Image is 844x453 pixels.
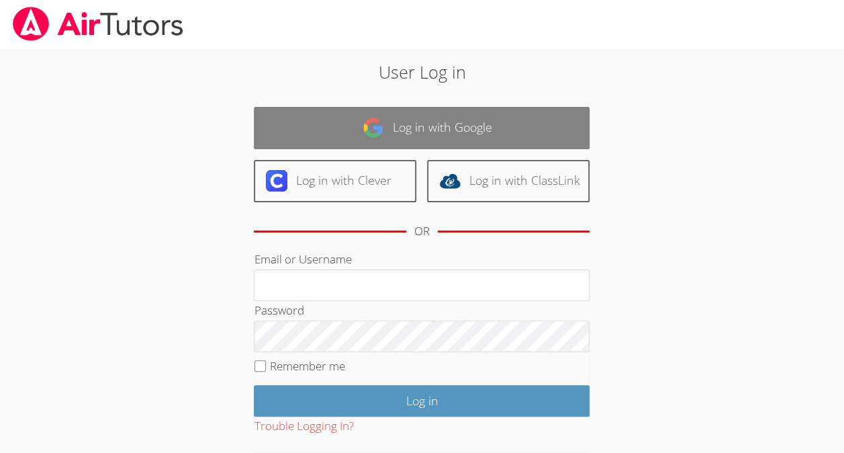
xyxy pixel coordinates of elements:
[414,222,430,241] div: OR
[254,160,416,202] a: Log in with Clever
[254,417,353,436] button: Trouble Logging In?
[266,170,287,192] img: clever-logo-6eab21bc6e7a338710f1a6ff85c0baf02591cd810cc4098c63d3a4b26e2feb20.svg
[254,251,351,267] label: Email or Username
[363,117,384,138] img: google-logo-50288ca7cdecda66e5e0955fdab243c47b7ad437acaf1139b6f446037453330a.svg
[270,358,345,374] label: Remember me
[439,170,461,192] img: classlink-logo-d6bb404cc1216ec64c9a2012d9dc4662098be43eaf13dc465df04b49fa7ab582.svg
[427,160,590,202] a: Log in with ClassLink
[254,302,303,318] label: Password
[11,7,185,41] img: airtutors_banner-c4298cdbf04f3fff15de1276eac7730deb9818008684d7c2e4769d2f7ddbe033.png
[194,59,650,85] h2: User Log in
[254,107,590,149] a: Log in with Google
[254,385,590,417] input: Log in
